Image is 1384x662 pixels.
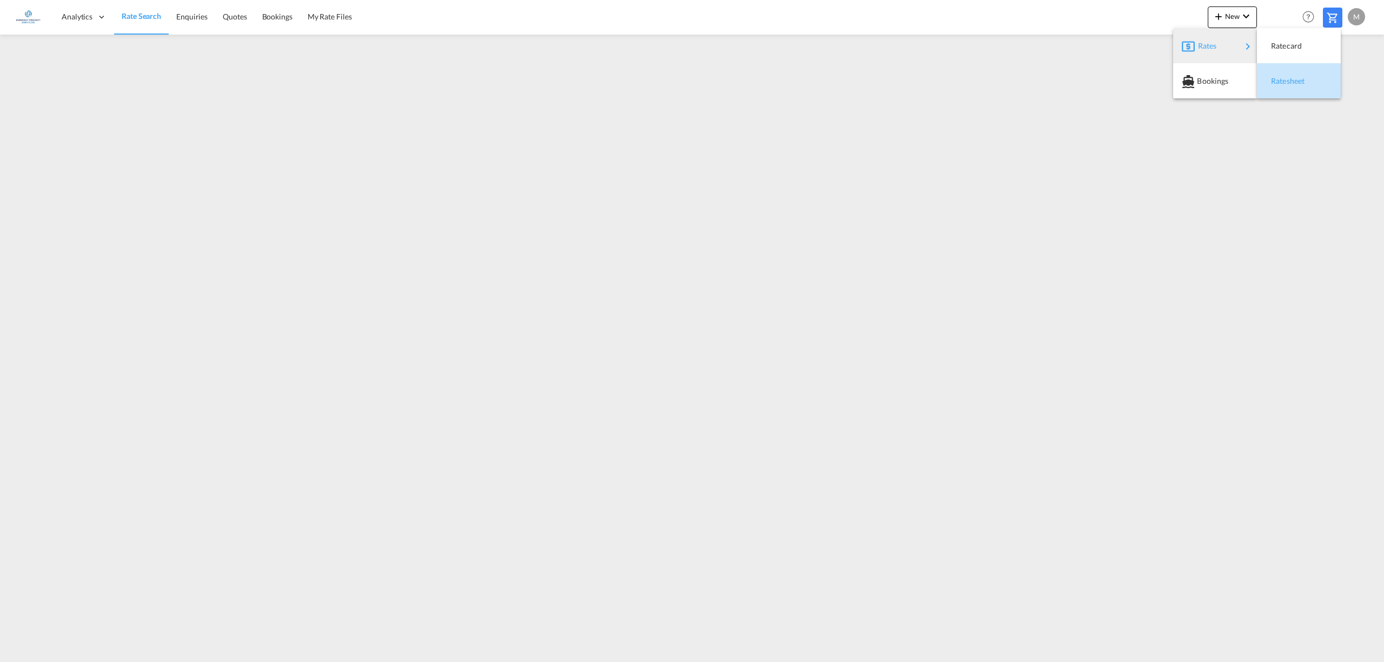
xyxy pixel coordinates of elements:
span: Ratecard [1271,35,1283,57]
button: Bookings [1173,63,1257,98]
md-icon: icon-chevron-right [1241,40,1254,53]
div: Bookings [1182,68,1248,95]
div: Ratesheet [1266,68,1332,95]
span: Bookings [1197,70,1209,92]
span: Ratesheet [1271,70,1283,92]
span: Rates [1198,35,1211,57]
div: Ratecard [1266,32,1332,59]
